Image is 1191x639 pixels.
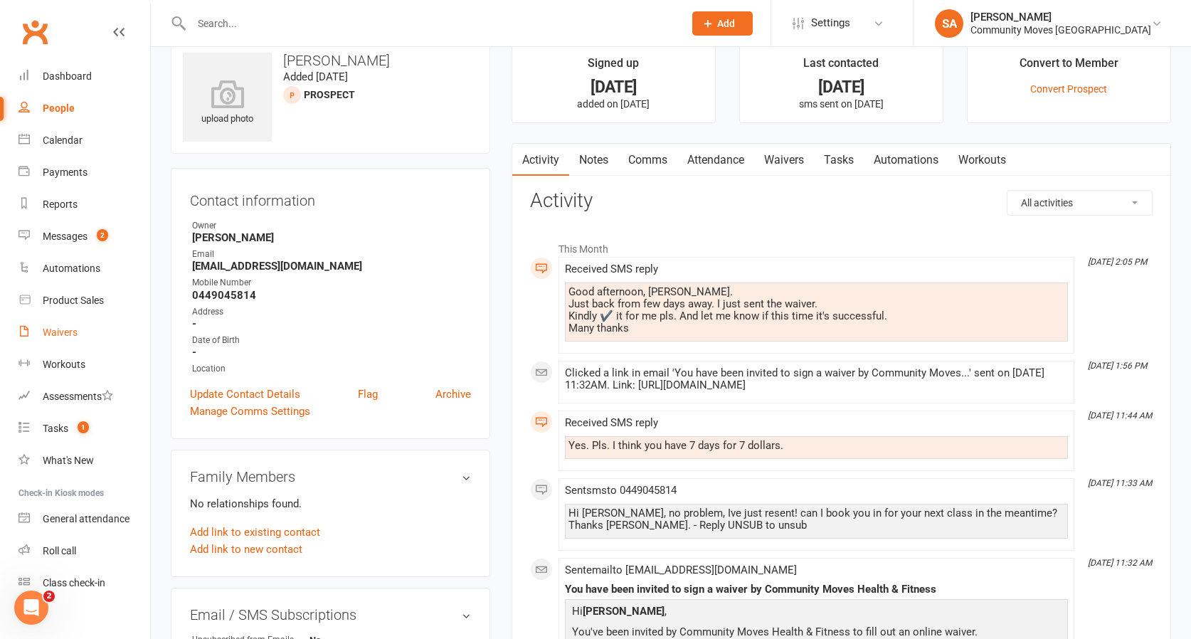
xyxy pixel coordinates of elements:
[1088,558,1152,568] i: [DATE] 11:32 AM
[190,607,471,623] h3: Email / SMS Subscriptions
[192,276,471,290] div: Mobile Number
[18,285,150,317] a: Product Sales
[565,263,1068,275] div: Received SMS reply
[190,187,471,208] h3: Contact information
[192,260,471,273] strong: [EMAIL_ADDRESS][DOMAIN_NAME]
[565,417,1068,429] div: Received SMS reply
[692,11,753,36] button: Add
[1020,54,1118,80] div: Convert to Member
[18,445,150,477] a: What's New
[43,231,88,242] div: Messages
[583,605,665,618] strong: [PERSON_NAME]
[18,349,150,381] a: Workouts
[43,102,75,114] div: People
[192,334,471,347] div: Date of Birth
[192,362,471,376] div: Location
[811,7,850,39] span: Settings
[565,583,1068,596] div: You have been invited to sign a waiver by Community Moves Health & Fitness
[753,98,930,110] p: sms sent on [DATE]
[190,469,471,485] h3: Family Members
[569,144,618,176] a: Notes
[18,253,150,285] a: Automations
[43,545,76,556] div: Roll call
[43,295,104,306] div: Product Sales
[192,248,471,261] div: Email
[970,11,1151,23] div: [PERSON_NAME]
[18,60,150,93] a: Dashboard
[568,440,1064,452] div: Yes. Pls. I think you have 7 days for 7 dollars.
[18,221,150,253] a: Messages 2
[803,54,879,80] div: Last contacted
[568,286,1064,334] div: Good afternoon, [PERSON_NAME]. Just back from few days away. I just sent the waiver. Kindly ✔️ it...
[970,23,1151,36] div: Community Moves [GEOGRAPHIC_DATA]
[43,577,105,588] div: Class check-in
[18,503,150,535] a: General attendance kiosk mode
[935,9,963,38] div: SA
[1030,83,1107,95] a: Convert Prospect
[753,80,930,95] div: [DATE]
[530,190,1153,212] h3: Activity
[588,54,639,80] div: Signed up
[43,423,68,434] div: Tasks
[435,386,471,403] a: Archive
[190,403,310,420] a: Manage Comms Settings
[814,144,864,176] a: Tasks
[43,455,94,466] div: What's New
[512,144,569,176] a: Activity
[14,591,48,625] iframe: Intercom live chat
[304,89,355,100] snap: prospect
[18,93,150,125] a: People
[192,305,471,319] div: Address
[192,289,471,302] strong: 0449045814
[78,421,89,433] span: 1
[525,98,702,110] p: added on [DATE]
[43,263,100,274] div: Automations
[43,167,88,178] div: Payments
[18,567,150,599] a: Class kiosk mode
[43,359,85,370] div: Workouts
[190,524,320,541] a: Add link to existing contact
[568,507,1064,532] div: Hi [PERSON_NAME], no problem, Ive just resent! can I book you in for your next class in the meant...
[43,391,113,402] div: Assessments
[754,144,814,176] a: Waivers
[283,70,348,83] time: Added [DATE]
[43,591,55,602] span: 2
[43,513,129,524] div: General attendance
[1088,478,1152,488] i: [DATE] 11:33 AM
[97,229,108,241] span: 2
[568,603,1064,623] p: Hi ,
[18,413,150,445] a: Tasks 1
[43,70,92,82] div: Dashboard
[677,144,754,176] a: Attendance
[565,367,1068,391] div: Clicked a link in email 'You have been invited to sign a waiver by Community Moves...' sent on [D...
[43,134,83,146] div: Calendar
[43,199,78,210] div: Reports
[192,317,471,330] strong: -
[192,346,471,359] strong: -
[948,144,1016,176] a: Workouts
[864,144,948,176] a: Automations
[183,53,478,68] h3: [PERSON_NAME]
[1088,361,1147,371] i: [DATE] 1:56 PM
[1088,411,1152,421] i: [DATE] 11:44 AM
[18,381,150,413] a: Assessments
[192,219,471,233] div: Owner
[192,231,471,244] strong: [PERSON_NAME]
[18,535,150,567] a: Roll call
[1088,257,1147,267] i: [DATE] 2:05 PM
[717,18,735,29] span: Add
[565,564,797,576] span: Sent email to [EMAIL_ADDRESS][DOMAIN_NAME]
[18,317,150,349] a: Waivers
[43,327,78,338] div: Waivers
[190,386,300,403] a: Update Contact Details
[18,189,150,221] a: Reports
[190,495,471,512] p: No relationships found.
[17,14,53,50] a: Clubworx
[565,484,677,497] span: Sent sms to 0449045814
[190,541,302,558] a: Add link to new contact
[18,157,150,189] a: Payments
[525,80,702,95] div: [DATE]
[618,144,677,176] a: Comms
[530,234,1153,257] li: This Month
[358,386,378,403] a: Flag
